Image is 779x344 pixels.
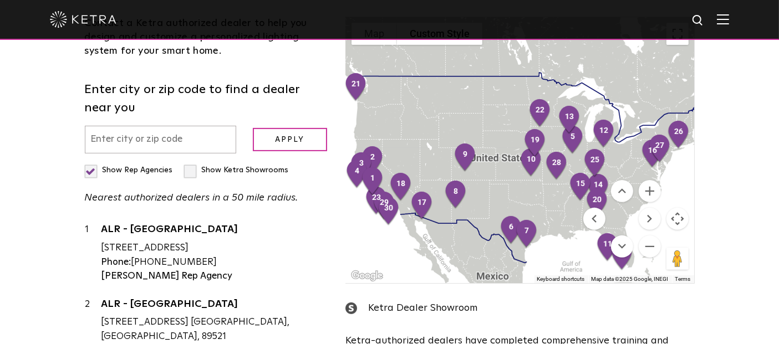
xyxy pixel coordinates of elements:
strong: [PERSON_NAME] Rep Agency [101,271,233,281]
span: Map data ©2025 Google, INEGI [592,276,669,282]
button: Zoom out [639,235,661,258]
div: 5 [557,121,589,160]
a: ALR - [GEOGRAPHIC_DATA] [101,224,329,238]
div: 30 [373,192,405,231]
div: 29 [368,187,400,225]
div: 23 [360,182,393,220]
div: [PHONE_NUMBER] [101,255,329,270]
div: 4 [341,155,373,194]
div: 2 [357,141,389,180]
img: Google [349,269,385,283]
div: 10 [515,143,547,182]
div: 18 [385,168,417,207]
button: Map camera controls [666,208,689,230]
img: showroom_icon.png [345,302,357,314]
div: 3 [345,147,378,186]
div: 15 [564,168,597,207]
div: 16 [637,135,669,173]
button: Move down [611,235,633,258]
div: 19 [519,124,551,163]
div: 14 [582,169,614,208]
a: Terms [675,276,691,282]
button: Drag Pegman onto the map to open Street View [666,248,689,270]
div: Ketra Dealer Showroom [345,300,694,316]
div: 1 [85,223,101,283]
p: Nearest authorized dealers in a 50 mile radius. [85,190,329,206]
div: 28 [541,147,573,186]
button: Move left [583,208,605,230]
div: 22 [524,94,556,133]
button: Move right [639,208,661,230]
div: 13 [553,101,585,140]
div: 27 [644,130,676,168]
button: Keyboard shortcuts [537,275,585,283]
label: Enter city or zip code to find a dealer near you [85,81,329,117]
input: Apply [253,128,327,152]
a: Open this area in Google Maps (opens a new window) [349,269,385,283]
button: Move up [611,180,633,202]
div: 21 [340,68,372,107]
div: 25 [579,144,611,183]
img: Hamburger%20Nav.svg [717,14,729,24]
img: ketra-logo-2019-white [50,11,116,28]
a: ALR - [GEOGRAPHIC_DATA] [101,299,329,313]
div: 6 [495,211,527,250]
button: Zoom in [639,180,661,202]
label: Show Rep Agencies [85,166,173,174]
div: 7 [511,215,543,254]
div: 17 [406,187,438,225]
div: 8 [440,176,472,214]
div: 20 [581,184,613,223]
div: [STREET_ADDRESS] [101,241,329,255]
div: 26 [663,116,695,155]
div: 1 [357,162,389,201]
input: Enter city or zip code [85,126,236,154]
div: [STREET_ADDRESS] [GEOGRAPHIC_DATA], [GEOGRAPHIC_DATA], 89521 [101,315,329,343]
strong: Phone: [101,258,131,267]
img: search icon [691,14,705,28]
div: 9 [449,138,481,177]
label: Show Ketra Showrooms [184,166,289,174]
div: 12 [588,115,620,153]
